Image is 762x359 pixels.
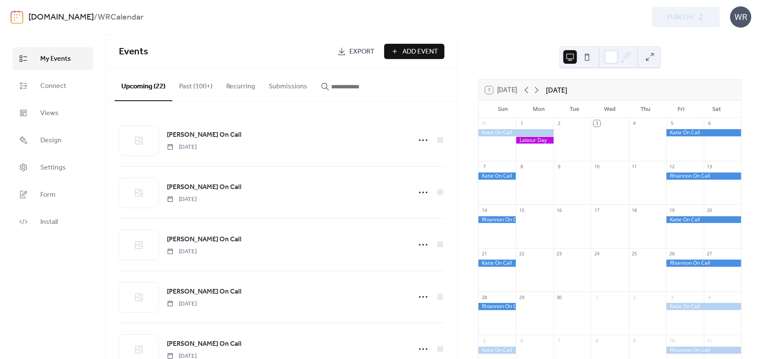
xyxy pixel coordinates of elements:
div: Sun [485,101,521,118]
div: 6 [518,337,525,344]
span: Form [40,190,56,200]
span: [DATE] [167,195,197,204]
div: 10 [669,337,675,344]
span: [DATE] [167,143,197,152]
span: [DATE] [167,247,197,256]
div: 7 [481,164,487,170]
button: Submissions [262,69,314,100]
div: 11 [706,337,713,344]
div: Fri [663,101,699,118]
span: Events [119,42,148,61]
div: 9 [556,164,562,170]
div: Katie On Call [478,129,554,136]
div: Katie On Call [666,303,741,310]
span: [PERSON_NAME] On Call [167,287,242,297]
span: Connect [40,81,66,91]
div: Thu [627,101,663,118]
div: 10 [593,164,600,170]
span: [PERSON_NAME] On Call [167,130,242,140]
div: 17 [593,207,600,213]
div: 5 [481,337,487,344]
div: 8 [593,337,600,344]
div: Katie On Call [666,129,741,136]
span: [DATE] [167,300,197,308]
div: 7 [556,337,562,344]
a: [PERSON_NAME] On Call [167,286,242,297]
img: logo [11,10,23,24]
span: [PERSON_NAME] On Call [167,182,242,192]
div: 19 [669,207,675,213]
div: 4 [706,294,713,300]
div: 2 [631,294,638,300]
span: [PERSON_NAME] On Call [167,339,242,349]
button: Add Event [384,44,444,59]
div: Rhiannon On Call [478,216,516,223]
div: 6 [706,120,713,127]
a: [DOMAIN_NAME] [28,9,94,25]
div: Tue [557,101,592,118]
div: 3 [669,294,675,300]
div: 28 [481,294,487,300]
span: Design [40,136,62,146]
button: Recurring [219,69,262,100]
a: Export [331,44,381,59]
div: 8 [518,164,525,170]
b: WRCalendar [98,9,143,25]
div: 20 [706,207,713,213]
div: Katie On Call [478,260,516,267]
div: 11 [631,164,638,170]
div: 29 [518,294,525,300]
span: Settings [40,163,66,173]
a: My Events [13,47,93,70]
div: Rhiannon On Call [666,172,741,180]
a: Design [13,129,93,152]
div: Labour Day [516,137,553,144]
div: 24 [593,251,600,257]
div: 16 [556,207,562,213]
div: 2 [556,120,562,127]
a: [PERSON_NAME] On Call [167,182,242,193]
div: 23 [556,251,562,257]
div: Sat [699,101,734,118]
div: 31 [481,120,487,127]
div: Katie On Call [478,347,516,354]
div: Katie On Call [478,172,516,180]
div: 21 [481,251,487,257]
span: [PERSON_NAME] On Call [167,235,242,245]
div: 5 [669,120,675,127]
a: Install [13,210,93,233]
div: 30 [556,294,562,300]
span: Add Event [402,47,438,57]
div: 9 [631,337,638,344]
div: Rhiannon On Call [478,303,516,310]
div: 13 [706,164,713,170]
a: Settings [13,156,93,179]
div: WR [730,6,751,28]
div: 26 [669,251,675,257]
div: 25 [631,251,638,257]
span: Views [40,108,59,119]
div: 3 [593,120,600,127]
b: / [94,9,98,25]
button: Past (100+) [172,69,219,100]
div: 12 [669,164,675,170]
div: Mon [521,101,557,118]
a: Connect [13,74,93,97]
div: Wed [592,101,628,118]
span: Export [349,47,374,57]
div: [DATE] [546,85,567,95]
a: [PERSON_NAME] On Call [167,339,242,350]
div: Katie On Call [666,216,741,223]
div: 15 [518,207,525,213]
div: 1 [518,120,525,127]
span: Install [40,217,58,227]
div: 4 [631,120,638,127]
span: My Events [40,54,71,64]
a: [PERSON_NAME] On Call [167,130,242,141]
div: Rhiannon On Call [666,260,741,267]
div: 27 [706,251,713,257]
a: Form [13,183,93,206]
div: 18 [631,207,638,213]
div: 14 [481,207,487,213]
